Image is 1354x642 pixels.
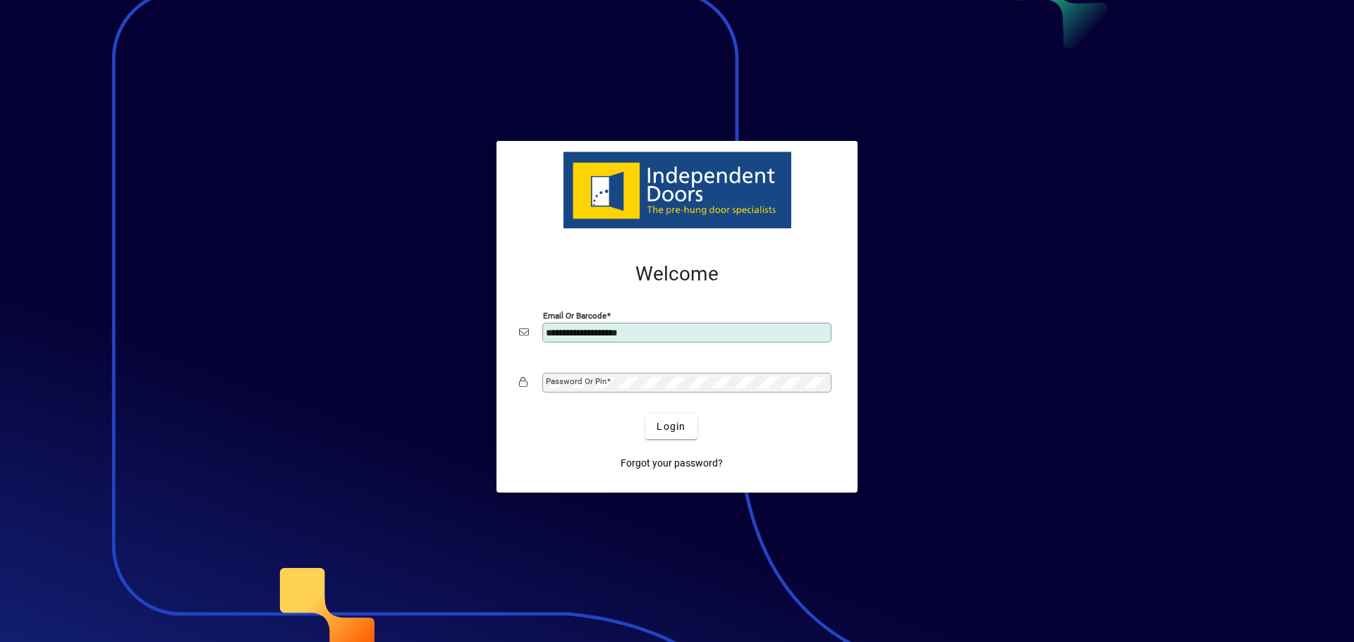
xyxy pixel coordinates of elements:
[615,450,728,476] a: Forgot your password?
[645,414,697,439] button: Login
[543,311,606,321] mat-label: Email or Barcode
[657,419,685,434] span: Login
[546,376,606,386] mat-label: Password or Pin
[621,456,723,471] span: Forgot your password?
[519,262,835,286] h2: Welcome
